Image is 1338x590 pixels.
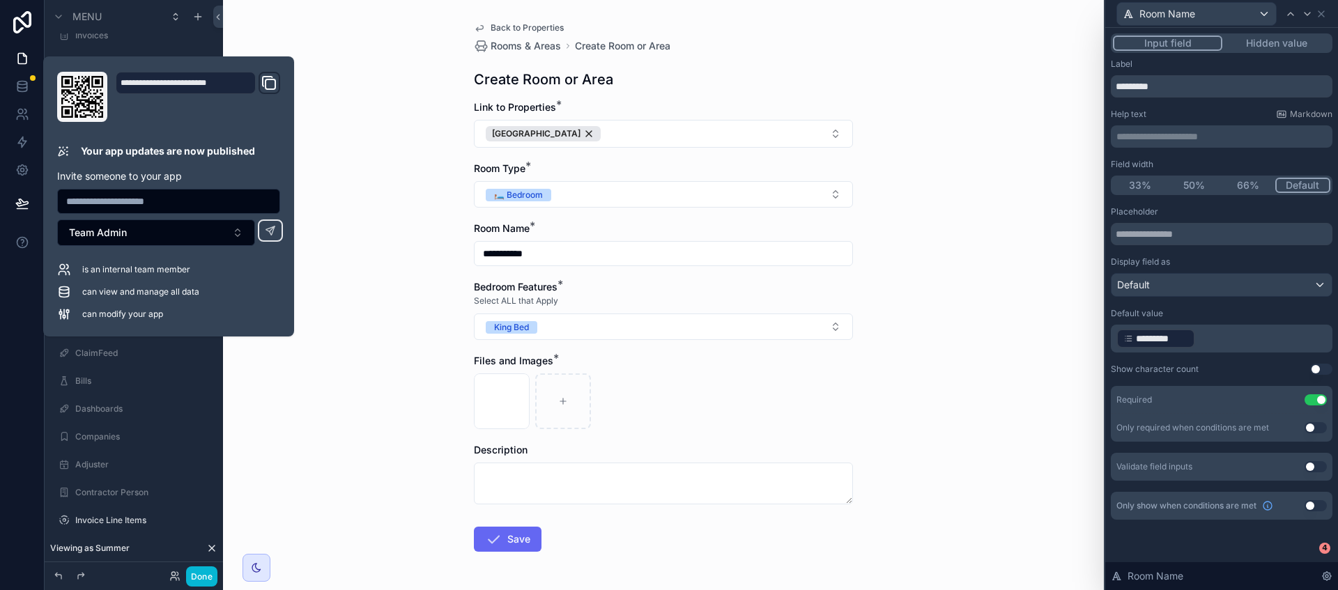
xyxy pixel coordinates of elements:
[75,348,212,359] label: ClaimFeed
[491,39,561,53] span: Rooms & Areas
[82,264,190,275] span: is an internal team member
[1128,569,1183,583] span: Room Name
[474,22,564,33] a: Back to Properties
[474,355,553,366] span: Files and Images
[1111,109,1146,120] label: Help text
[1276,109,1332,120] a: Markdown
[491,22,564,33] span: Back to Properties
[82,286,199,297] span: can view and manage all data
[1111,256,1170,267] label: Display field as
[72,10,102,24] span: Menu
[1291,543,1324,576] iframe: Intercom live chat
[1167,178,1222,193] button: 50%
[1111,308,1163,319] label: Default value
[1116,461,1192,472] div: Validate field inputs
[474,101,556,113] span: Link to Properties
[474,222,530,234] span: Room Name
[75,30,212,41] label: Invoices
[474,444,528,456] span: Description
[1116,500,1256,511] span: Only show when conditions are met
[1117,278,1150,292] span: Default
[1111,59,1132,70] label: Label
[474,295,558,306] span: Select ALL that Apply
[474,39,561,53] a: Rooms & Areas
[75,515,212,526] label: Invoice Line Items
[50,543,130,554] span: Viewing as Summer
[1116,422,1269,433] div: Only required when conditions are met
[1111,125,1332,148] div: scrollable content
[1111,364,1199,375] div: Show character count
[474,70,613,89] h1: Create Room or Area
[474,181,853,208] button: Select Button
[474,162,525,174] span: Room Type
[492,128,580,139] span: [GEOGRAPHIC_DATA]
[1290,109,1332,120] span: Markdown
[186,566,217,587] button: Done
[75,459,212,470] label: Adjuster
[1111,206,1158,217] label: Placeholder
[486,126,601,141] button: Unselect 493
[82,309,163,320] span: can modify your app
[474,527,541,552] button: Save
[494,189,543,201] div: 🛏️ Bedroom
[57,219,255,246] button: Select Button
[1275,178,1331,193] button: Default
[75,487,212,498] label: Contractor Person
[75,403,212,414] label: Dashboards
[474,120,853,148] button: Select Button
[1113,178,1167,193] button: 33%
[474,313,853,340] button: Select Button
[81,144,255,158] p: Your app updates are now published
[1113,36,1222,51] button: Input field
[486,320,537,334] button: Unselect KING_BED
[116,72,280,122] div: Domain and Custom Link
[575,39,670,53] a: Create Room or Area
[69,226,127,240] span: Team Admin
[1116,394,1152,405] div: Required
[494,321,529,334] div: King Bed
[1116,2,1277,26] button: Room Name
[474,281,557,293] span: Bedroom Features
[57,169,280,183] p: Invite someone to your app
[75,375,212,387] label: Bills
[1221,178,1275,193] button: 66%
[1319,543,1330,554] span: 4
[1111,159,1153,170] label: Field width
[1222,36,1330,51] button: Hidden value
[75,431,212,442] label: Companies
[1139,7,1195,21] span: Room Name
[1111,273,1332,297] button: Default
